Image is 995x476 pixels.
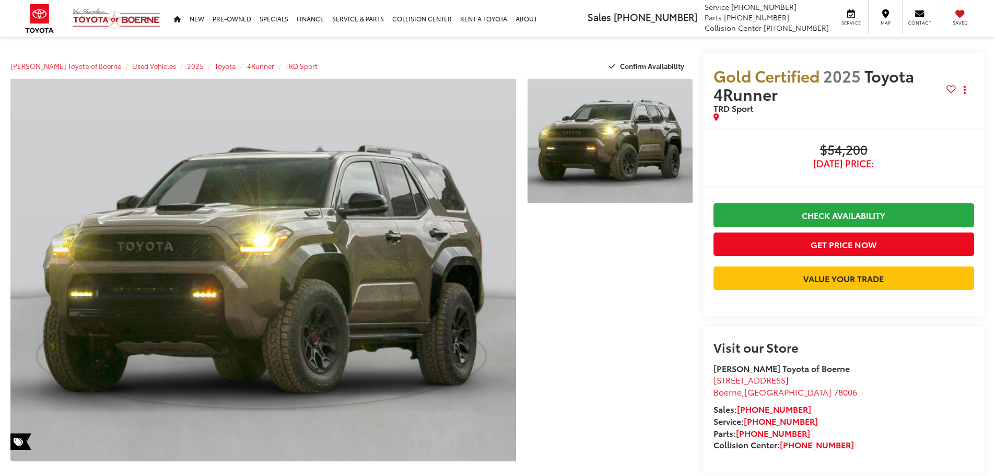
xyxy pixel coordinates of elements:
span: Sales [588,10,611,24]
span: , [713,386,857,398]
span: Contact [908,19,931,26]
a: Toyota [215,61,236,71]
span: Saved [949,19,971,26]
a: [PHONE_NUMBER] [780,438,854,450]
span: Confirm Availability [620,61,684,71]
a: 2025 [187,61,204,71]
span: 2025 [823,64,861,87]
span: Map [874,19,897,26]
span: [STREET_ADDRESS] [713,374,789,386]
a: TRD Sport [285,61,318,71]
span: [PHONE_NUMBER] [731,2,797,12]
span: dropdown dots [964,86,966,94]
span: [PHONE_NUMBER] [724,12,789,22]
span: Special [10,433,31,450]
button: Get Price Now [713,233,974,256]
a: [PHONE_NUMBER] [744,415,818,427]
a: Value Your Trade [713,266,974,290]
a: 4Runner [247,61,274,71]
span: [PHONE_NUMBER] [764,22,829,33]
strong: Service: [713,415,818,427]
img: 2025 Toyota 4Runner TRD Sport [525,77,694,204]
a: [PHONE_NUMBER] [737,403,811,415]
span: Gold Certified [713,64,820,87]
a: [STREET_ADDRESS] Boerne,[GEOGRAPHIC_DATA] 78006 [713,374,857,398]
img: 2025 Toyota 4Runner TRD Sport [5,77,521,463]
span: Service [839,19,863,26]
span: $54,200 [713,143,974,158]
span: [PHONE_NUMBER] [614,10,697,24]
span: [GEOGRAPHIC_DATA] [744,386,832,398]
img: Vic Vaughan Toyota of Boerne [72,8,161,29]
h2: Visit our Store [713,340,974,354]
a: [PHONE_NUMBER] [736,427,810,439]
span: Collision Center [705,22,762,33]
button: Confirm Availability [603,57,693,75]
span: Boerne [713,386,742,398]
span: Parts [705,12,722,22]
span: Service [705,2,729,12]
a: Check Availability [713,203,974,227]
span: Toyota 4Runner [713,64,914,105]
span: 78006 [834,386,857,398]
a: Expand Photo 1 [528,79,693,203]
strong: Sales: [713,403,811,415]
strong: Parts: [713,427,810,439]
strong: [PERSON_NAME] Toyota of Boerne [713,362,850,374]
strong: Collision Center: [713,438,854,450]
a: [PERSON_NAME] Toyota of Boerne [10,61,121,71]
a: Expand Photo 0 [10,79,516,461]
span: [DATE] Price: [713,158,974,169]
a: Used Vehicles [132,61,176,71]
button: Actions [956,81,974,99]
span: TRD Sport [713,102,753,114]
